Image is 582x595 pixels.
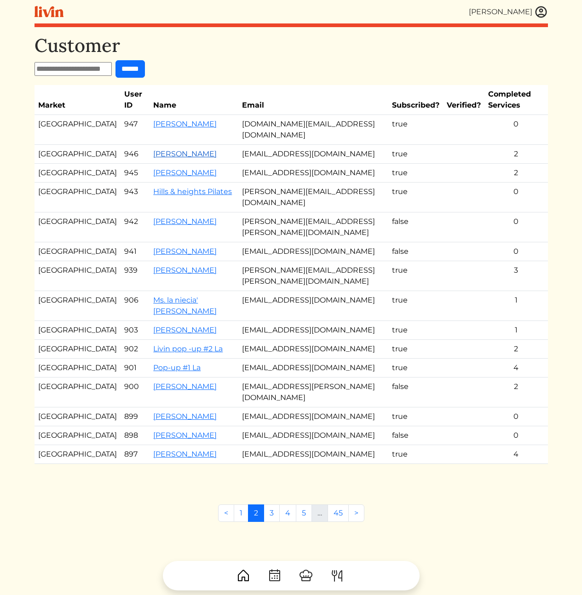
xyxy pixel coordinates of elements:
td: [EMAIL_ADDRESS][DOMAIN_NAME] [238,407,388,426]
td: [EMAIL_ADDRESS][DOMAIN_NAME] [238,321,388,340]
td: [PERSON_NAME][EMAIL_ADDRESS][DOMAIN_NAME] [238,183,388,212]
td: true [388,115,443,145]
td: 898 [121,426,150,445]
img: House-9bf13187bcbb5817f509fe5e7408150f90897510c4275e13d0d5fca38e0b5951.svg [236,568,251,583]
td: [GEOGRAPHIC_DATA] [35,164,121,183]
a: [PERSON_NAME] [153,431,217,440]
td: 2 [484,164,548,183]
td: [EMAIL_ADDRESS][DOMAIN_NAME] [238,426,388,445]
td: [EMAIL_ADDRESS][DOMAIN_NAME] [238,445,388,464]
td: false [388,212,443,242]
a: [PERSON_NAME] [153,120,217,128]
nav: Pages [218,504,364,529]
a: [PERSON_NAME] [153,326,217,334]
td: [GEOGRAPHIC_DATA] [35,261,121,291]
div: [PERSON_NAME] [469,6,532,17]
a: Livin pop -up #2 La [153,344,223,353]
th: User ID [121,85,150,115]
td: [GEOGRAPHIC_DATA] [35,407,121,426]
td: [GEOGRAPHIC_DATA] [35,321,121,340]
a: [PERSON_NAME] [153,450,217,458]
td: [GEOGRAPHIC_DATA] [35,183,121,212]
a: Ms. la niecia' [PERSON_NAME] [153,296,217,315]
td: 942 [121,212,150,242]
a: [PERSON_NAME] [153,412,217,421]
a: 4 [279,504,296,522]
a: [PERSON_NAME] [153,382,217,391]
td: 3 [484,261,548,291]
td: [GEOGRAPHIC_DATA] [35,291,121,321]
td: 941 [121,242,150,261]
td: [GEOGRAPHIC_DATA] [35,359,121,378]
th: Name [150,85,238,115]
td: [EMAIL_ADDRESS][DOMAIN_NAME] [238,359,388,378]
td: [EMAIL_ADDRESS][DOMAIN_NAME] [238,340,388,359]
th: Email [238,85,388,115]
a: Next [348,504,364,522]
td: true [388,407,443,426]
img: user_account-e6e16d2ec92f44fc35f99ef0dc9cddf60790bfa021a6ecb1c896eb5d2907b31c.svg [534,5,548,19]
a: 3 [264,504,280,522]
td: false [388,242,443,261]
td: true [388,445,443,464]
a: 5 [296,504,312,522]
a: 2 [248,504,264,522]
td: 902 [121,340,150,359]
td: 897 [121,445,150,464]
td: 2 [484,145,548,164]
a: Pop-up #1 La [153,363,201,372]
td: 0 [484,407,548,426]
a: 45 [328,504,349,522]
img: CalendarDots-5bcf9d9080389f2a281d69619e1c85352834be518fbc73d9501aef674afc0d57.svg [267,568,282,583]
h1: Customer [35,34,548,57]
a: Previous [218,504,234,522]
td: [GEOGRAPHIC_DATA] [35,340,121,359]
td: 1 [484,321,548,340]
td: [GEOGRAPHIC_DATA] [35,426,121,445]
td: 901 [121,359,150,378]
td: true [388,164,443,183]
th: Subscribed? [388,85,443,115]
td: [GEOGRAPHIC_DATA] [35,212,121,242]
td: 1 [484,291,548,321]
img: ChefHat-a374fb509e4f37eb0702ca99f5f64f3b6956810f32a249b33092029f8484b388.svg [299,568,313,583]
td: [EMAIL_ADDRESS][DOMAIN_NAME] [238,242,388,261]
td: false [388,426,443,445]
td: 0 [484,212,548,242]
a: [PERSON_NAME] [153,266,217,275]
td: [GEOGRAPHIC_DATA] [35,378,121,407]
td: [DOMAIN_NAME][EMAIL_ADDRESS][DOMAIN_NAME] [238,115,388,145]
td: [GEOGRAPHIC_DATA] [35,445,121,464]
td: 4 [484,445,548,464]
a: [PERSON_NAME] [153,247,217,256]
td: 2 [484,340,548,359]
a: Hills & heights Pilates [153,187,232,196]
td: [EMAIL_ADDRESS][DOMAIN_NAME] [238,145,388,164]
a: [PERSON_NAME] [153,217,217,226]
td: 2 [484,378,548,407]
td: [GEOGRAPHIC_DATA] [35,145,121,164]
a: [PERSON_NAME] [153,168,217,177]
td: false [388,378,443,407]
td: true [388,321,443,340]
td: [EMAIL_ADDRESS][PERSON_NAME][DOMAIN_NAME] [238,378,388,407]
td: true [388,291,443,321]
td: 946 [121,145,150,164]
td: 899 [121,407,150,426]
td: true [388,359,443,378]
td: [EMAIL_ADDRESS][DOMAIN_NAME] [238,164,388,183]
td: 906 [121,291,150,321]
td: true [388,340,443,359]
th: Completed Services [484,85,548,115]
td: 947 [121,115,150,145]
td: 0 [484,242,548,261]
td: [EMAIL_ADDRESS][DOMAIN_NAME] [238,291,388,321]
img: ForkKnife-55491504ffdb50bab0c1e09e7649658475375261d09fd45db06cec23bce548bf.svg [330,568,345,583]
td: true [388,145,443,164]
td: 0 [484,115,548,145]
td: 900 [121,378,150,407]
td: 0 [484,183,548,212]
td: [GEOGRAPHIC_DATA] [35,115,121,145]
td: 4 [484,359,548,378]
td: [GEOGRAPHIC_DATA] [35,242,121,261]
